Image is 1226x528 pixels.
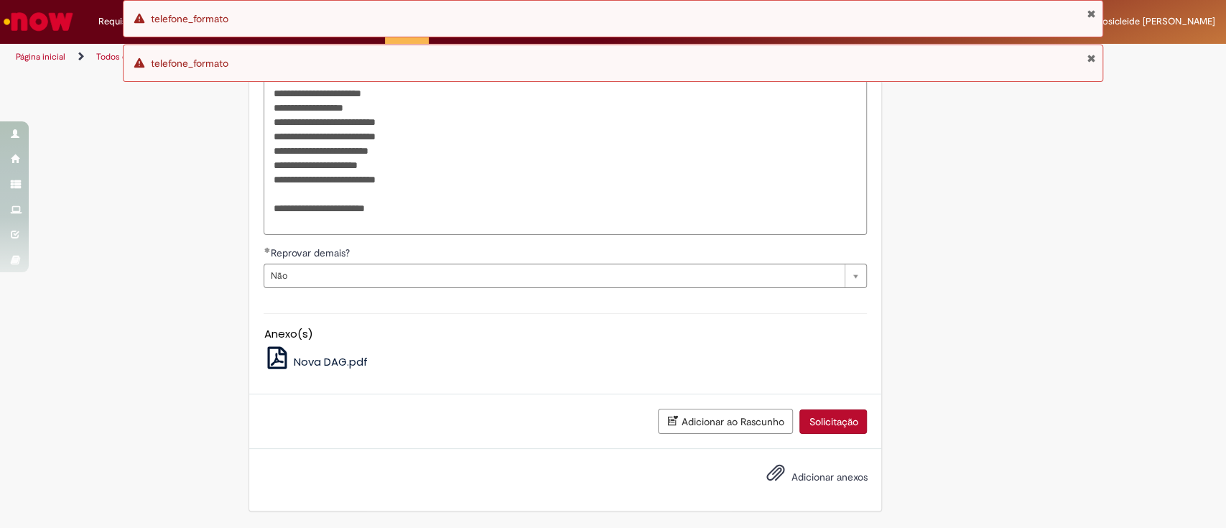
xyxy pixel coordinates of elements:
[791,471,867,483] span: Adicionar anexos
[799,409,867,434] button: Solicitação
[270,246,352,259] span: Reprovar demais?
[264,354,368,369] a: Nova DAG.pdf
[16,51,65,62] a: Página inicial
[11,44,807,70] ul: Trilhas de página
[98,14,149,29] span: Requisições
[1086,52,1095,64] button: Fechar Notificação
[151,57,228,70] span: telefone_formato
[270,264,837,287] span: Não
[96,51,172,62] a: Todos os Catálogos
[1,7,75,36] img: ServiceNow
[264,247,270,253] span: Obrigatório Preenchido
[1097,15,1215,27] span: Rosicleide [PERSON_NAME]
[151,12,228,25] span: telefone_formato
[658,409,793,434] button: Adicionar ao Rascunho
[264,328,867,341] h5: Anexo(s)
[1086,8,1095,19] button: Fechar Notificação
[294,354,368,369] span: Nova DAG.pdf
[762,460,788,493] button: Adicionar anexos
[264,24,867,235] textarea: Descrição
